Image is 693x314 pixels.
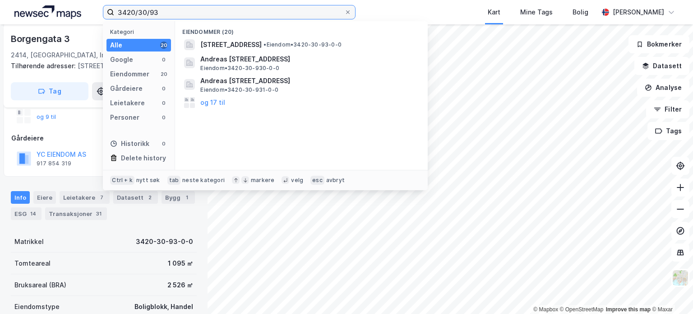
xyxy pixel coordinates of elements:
div: Boligblokk, Handel [134,301,193,312]
div: Eiere [33,191,56,204]
a: Mapbox [533,306,558,313]
button: Tag [11,82,88,100]
div: 1 [182,193,191,202]
button: Datasett [634,57,689,75]
div: markere [251,177,274,184]
button: Tags [647,122,689,140]
div: Eiendomstype [14,301,60,312]
div: 0 [160,85,167,92]
div: 20 [160,42,167,49]
div: nytt søk [136,177,160,184]
span: Eiendom • 3420-30-931-0-0 [200,86,278,94]
input: Søk på adresse, matrikkel, gårdeiere, leietakere eller personer [114,5,344,19]
div: 1 095 ㎡ [168,258,193,269]
div: 31 [94,209,103,218]
img: logo.a4113a55bc3d86da70a041830d287a7e.svg [14,5,81,19]
div: Matrikkel [14,236,44,247]
div: Tomteareal [14,258,51,269]
div: Bygg [162,191,195,204]
div: velg [291,177,303,184]
div: Gårdeiere [11,133,196,144]
div: 2 526 ㎡ [167,280,193,291]
div: Leietakere [60,191,110,204]
div: Alle [110,40,122,51]
span: Andreas [STREET_ADDRESS] [200,75,417,86]
span: Tilhørende adresser: [11,62,78,70]
div: 2414, [GEOGRAPHIC_DATA], Innlandet [11,50,129,61]
div: Eiendommer [110,69,149,80]
button: og 17 til [200,97,225,108]
div: [STREET_ADDRESS] [11,61,189,71]
div: 7 [97,193,106,202]
iframe: Chat Widget [648,271,693,314]
span: • [263,41,266,48]
div: avbryt [326,177,345,184]
div: tab [167,176,181,185]
div: neste kategori [182,177,225,184]
div: 0 [160,99,167,107]
div: Historikk [110,138,149,149]
div: 917 854 319 [37,160,71,167]
div: Borgengata 3 [11,32,72,46]
span: Andreas [STREET_ADDRESS] [200,54,417,65]
div: Google [110,54,133,65]
button: Bokmerker [628,35,689,53]
div: Transaksjoner [45,207,107,220]
div: Gårdeiere [110,83,143,94]
span: Eiendom • 3420-30-930-0-0 [200,65,279,72]
div: Info [11,191,30,204]
span: Eiendom • 3420-30-93-0-0 [263,41,342,48]
div: [PERSON_NAME] [613,7,664,18]
div: 0 [160,140,167,147]
div: Bolig [573,7,588,18]
div: Datasett [113,191,158,204]
div: 0 [160,114,167,121]
span: [STREET_ADDRESS] [200,39,262,50]
div: 0 [160,56,167,63]
div: Kart [488,7,500,18]
div: Personer [110,112,139,123]
div: Delete history [121,153,166,164]
a: Improve this map [606,306,651,313]
div: Leietakere [110,98,145,108]
div: Bruksareal (BRA) [14,280,66,291]
div: 2 [145,193,154,202]
div: Kategori [110,28,171,35]
div: ESG [11,207,42,220]
div: 20 [160,70,167,78]
a: OpenStreetMap [560,306,604,313]
div: esc [310,176,324,185]
button: Filter [646,100,689,118]
button: Analyse [637,79,689,97]
img: Z [672,269,689,286]
div: 14 [28,209,38,218]
div: 3420-30-93-0-0 [136,236,193,247]
div: Kontrollprogram for chat [648,271,693,314]
div: Eiendommer (20) [175,21,428,37]
div: Ctrl + k [110,176,134,185]
div: Mine Tags [520,7,553,18]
